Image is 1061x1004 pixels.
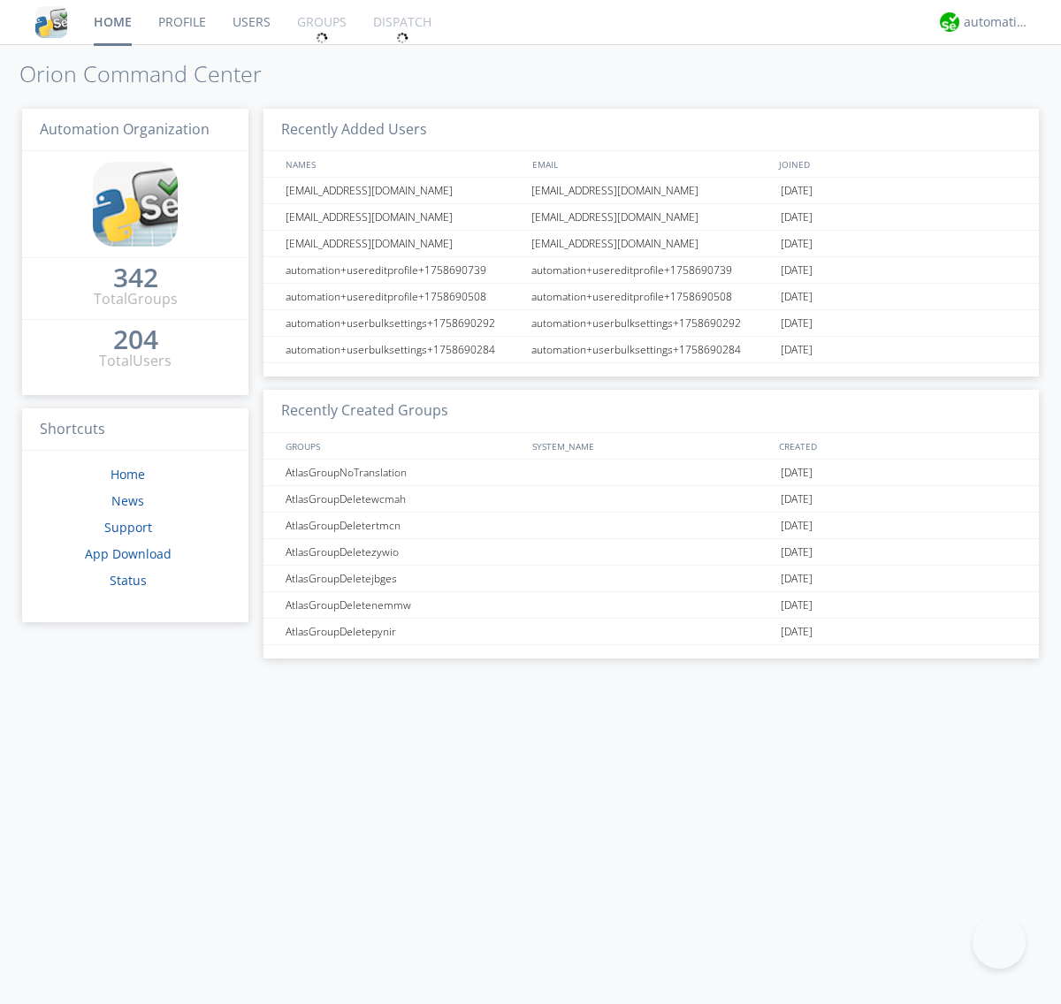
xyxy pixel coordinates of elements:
[528,433,775,459] div: SYSTEM_NAME
[281,204,526,230] div: [EMAIL_ADDRESS][DOMAIN_NAME]
[973,916,1026,969] iframe: Toggle Customer Support
[781,337,813,363] span: [DATE]
[781,178,813,204] span: [DATE]
[263,513,1039,539] a: AtlasGroupDeletertmcn[DATE]
[263,486,1039,513] a: AtlasGroupDeletewcmah[DATE]
[281,619,526,644] div: AtlasGroupDeletepynir
[781,310,813,337] span: [DATE]
[281,566,526,591] div: AtlasGroupDeletejbges
[527,337,776,362] div: automation+userbulksettings+1758690284
[281,284,526,309] div: automation+usereditprofile+1758690508
[263,231,1039,257] a: [EMAIL_ADDRESS][DOMAIN_NAME][EMAIL_ADDRESS][DOMAIN_NAME][DATE]
[111,466,145,483] a: Home
[281,151,523,177] div: NAMES
[781,460,813,486] span: [DATE]
[281,257,526,283] div: automation+usereditprofile+1758690739
[111,492,144,509] a: News
[281,513,526,538] div: AtlasGroupDeletertmcn
[775,433,1022,459] div: CREATED
[281,337,526,362] div: automation+userbulksettings+1758690284
[113,331,158,351] a: 204
[99,351,172,371] div: Total Users
[281,539,526,565] div: AtlasGroupDeletezywio
[263,539,1039,566] a: AtlasGroupDeletezywio[DATE]
[263,337,1039,363] a: automation+userbulksettings+1758690284automation+userbulksettings+1758690284[DATE]
[104,519,152,536] a: Support
[527,310,776,336] div: automation+userbulksettings+1758690292
[22,408,248,452] h3: Shortcuts
[281,231,526,256] div: [EMAIL_ADDRESS][DOMAIN_NAME]
[527,204,776,230] div: [EMAIL_ADDRESS][DOMAIN_NAME]
[85,545,172,562] a: App Download
[781,539,813,566] span: [DATE]
[527,284,776,309] div: automation+usereditprofile+1758690508
[263,619,1039,645] a: AtlasGroupDeletepynir[DATE]
[940,12,959,32] img: d2d01cd9b4174d08988066c6d424eccd
[281,433,523,459] div: GROUPS
[781,204,813,231] span: [DATE]
[281,178,526,203] div: [EMAIL_ADDRESS][DOMAIN_NAME]
[781,231,813,257] span: [DATE]
[263,109,1039,152] h3: Recently Added Users
[527,178,776,203] div: [EMAIL_ADDRESS][DOMAIN_NAME]
[528,151,775,177] div: EMAIL
[263,592,1039,619] a: AtlasGroupDeletenemmw[DATE]
[35,6,67,38] img: cddb5a64eb264b2086981ab96f4c1ba7
[94,289,178,309] div: Total Groups
[281,486,526,512] div: AtlasGroupDeletewcmah
[113,269,158,286] div: 342
[263,284,1039,310] a: automation+usereditprofile+1758690508automation+usereditprofile+1758690508[DATE]
[964,13,1030,31] div: automation+atlas
[396,32,408,44] img: spin.svg
[110,572,147,589] a: Status
[781,284,813,310] span: [DATE]
[316,32,328,44] img: spin.svg
[263,204,1039,231] a: [EMAIL_ADDRESS][DOMAIN_NAME][EMAIL_ADDRESS][DOMAIN_NAME][DATE]
[40,119,210,139] span: Automation Organization
[113,269,158,289] a: 342
[263,566,1039,592] a: AtlasGroupDeletejbges[DATE]
[113,331,158,348] div: 204
[781,257,813,284] span: [DATE]
[781,513,813,539] span: [DATE]
[263,178,1039,204] a: [EMAIL_ADDRESS][DOMAIN_NAME][EMAIL_ADDRESS][DOMAIN_NAME][DATE]
[263,460,1039,486] a: AtlasGroupNoTranslation[DATE]
[781,592,813,619] span: [DATE]
[263,257,1039,284] a: automation+usereditprofile+1758690739automation+usereditprofile+1758690739[DATE]
[775,151,1022,177] div: JOINED
[93,162,178,247] img: cddb5a64eb264b2086981ab96f4c1ba7
[781,619,813,645] span: [DATE]
[281,592,526,618] div: AtlasGroupDeletenemmw
[281,310,526,336] div: automation+userbulksettings+1758690292
[263,310,1039,337] a: automation+userbulksettings+1758690292automation+userbulksettings+1758690292[DATE]
[527,231,776,256] div: [EMAIL_ADDRESS][DOMAIN_NAME]
[263,390,1039,433] h3: Recently Created Groups
[781,566,813,592] span: [DATE]
[281,460,526,485] div: AtlasGroupNoTranslation
[527,257,776,283] div: automation+usereditprofile+1758690739
[781,486,813,513] span: [DATE]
